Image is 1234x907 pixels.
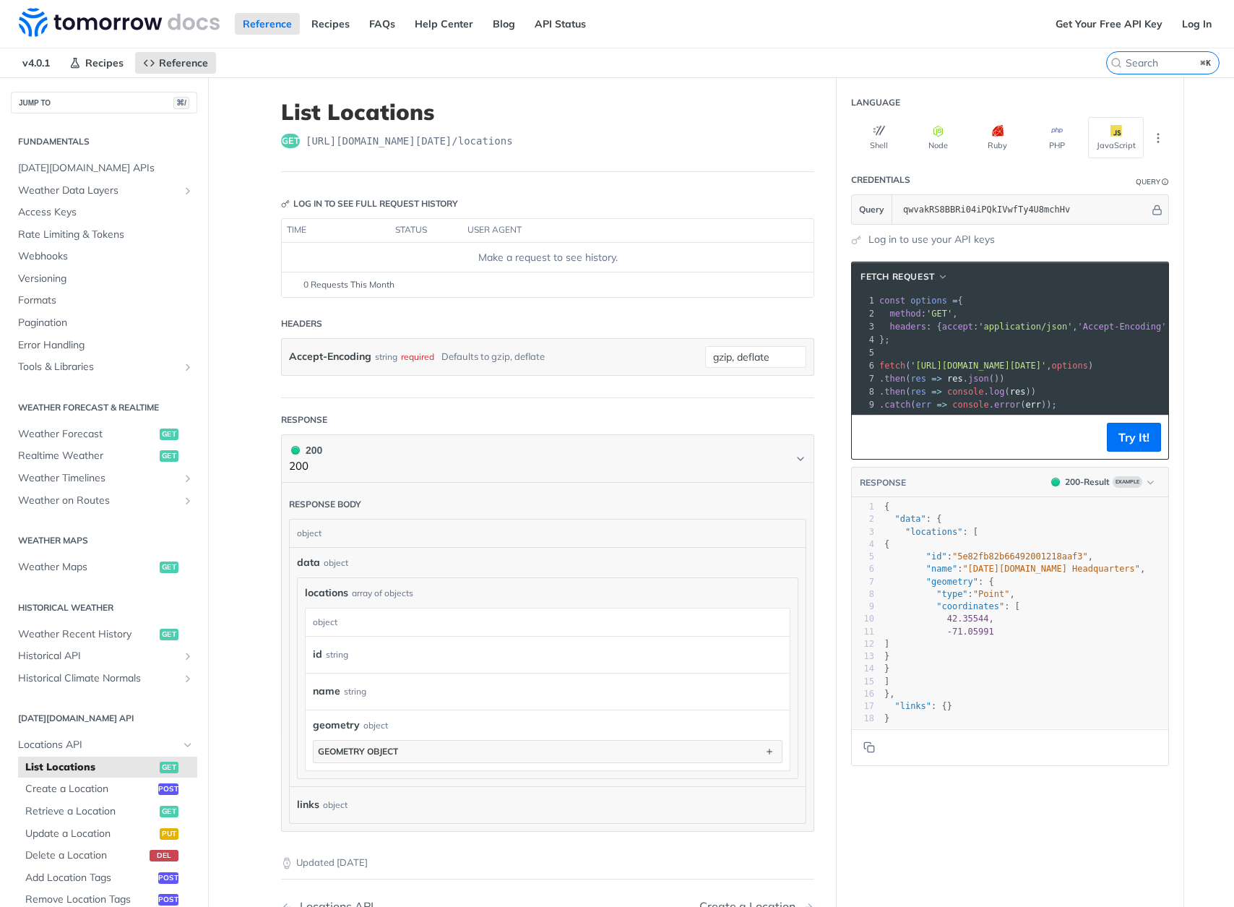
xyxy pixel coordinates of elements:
[18,427,156,442] span: Weather Forecast
[182,185,194,197] button: Show subpages for Weather Data Layers
[182,473,194,484] button: Show subpages for Weather Timelines
[884,502,889,512] span: {
[952,551,1088,562] span: "5e82fb82b66492001218aaf3"
[926,309,952,319] span: 'GET'
[11,268,197,290] a: Versioning
[852,676,874,688] div: 15
[884,564,1145,574] span: : ,
[18,316,194,330] span: Pagination
[962,564,1140,574] span: "[DATE][DOMAIN_NAME] Headquarters"
[303,278,394,291] span: 0 Requests This Month
[18,161,194,176] span: [DATE][DOMAIN_NAME] APIs
[910,361,1046,371] span: '[URL][DOMAIN_NAME][DATE]'
[313,718,360,733] span: geometry
[306,134,513,148] span: https://api.tomorrow.io/v4/locations
[942,322,973,332] span: accept
[926,577,978,587] span: "geometry"
[297,555,320,570] span: data
[889,309,920,319] span: method
[852,638,874,650] div: 12
[182,739,194,751] button: Hide subpages for Locations API
[1136,176,1169,187] div: QueryInformation
[889,322,926,332] span: headers
[326,644,348,665] div: string
[289,442,806,475] button: 200 200200
[894,701,931,711] span: "links"
[931,387,941,397] span: =>
[936,601,1004,611] span: "coordinates"
[910,374,926,384] span: res
[852,538,874,551] div: 4
[25,782,155,796] span: Create a Location
[852,307,876,320] div: 2
[879,361,905,371] span: fetch
[11,224,197,246] a: Rate Limiting & Tokens
[852,385,876,398] div: 8
[884,676,889,687] span: ]
[18,738,178,752] span: Locations API
[11,534,197,547] h2: Weather Maps
[859,426,879,448] button: Copy to clipboard
[852,320,876,333] div: 3
[18,845,197,867] a: Delete a Locationdel
[281,856,814,870] p: Updated [DATE]
[11,668,197,689] a: Historical Climate NormalsShow subpages for Historical Climate Normals
[879,309,958,319] span: : ,
[936,589,967,599] span: "type"
[937,400,947,410] span: =>
[852,713,874,725] div: 18
[11,601,197,614] h2: Historical Weather
[324,556,348,569] div: object
[282,219,390,242] th: time
[852,663,874,675] div: 14
[879,400,1057,410] span: . ( . ( ));
[11,445,197,467] a: Realtime Weatherget
[884,387,905,397] span: then
[25,893,155,907] span: Remove Location Tags
[25,871,155,885] span: Add Location Tags
[852,372,876,385] div: 7
[884,589,1015,599] span: : ,
[1029,117,1084,158] button: PHP
[1044,475,1161,489] button: 200200-ResultExample
[852,576,874,588] div: 7
[18,360,178,374] span: Tools & Libraries
[160,562,178,573] span: get
[11,92,197,113] button: JUMP TO⌘/
[852,501,874,513] div: 1
[291,446,300,455] span: 200
[1162,179,1169,186] i: Information
[952,627,994,637] span: 71.05991
[1025,400,1041,410] span: err
[1065,476,1110,489] div: 200 - Result
[896,195,1149,224] input: apikey
[11,158,197,179] a: [DATE][DOMAIN_NAME] APIs
[970,117,1025,158] button: Ruby
[894,514,925,524] span: "data"
[182,673,194,684] button: Show subpages for Historical Climate Normals
[852,195,892,224] button: Query
[25,848,146,863] span: Delete a Location
[1136,176,1160,187] div: Query
[281,413,327,426] div: Response
[11,712,197,725] h2: [DATE][DOMAIN_NAME] API
[160,429,178,440] span: get
[288,250,808,265] div: Make a request to see history.
[150,850,178,861] span: del
[859,736,879,758] button: Copy to clipboard
[11,490,197,512] a: Weather on RoutesShow subpages for Weather on Routes
[313,681,340,702] label: name
[323,794,348,815] div: object
[910,296,947,306] span: options
[879,361,1093,371] span: ( , )
[313,644,322,665] label: id
[18,778,197,800] a: Create a Locationpost
[390,219,462,242] th: status
[361,13,403,35] a: FAQs
[160,828,178,840] span: put
[11,556,197,578] a: Weather Mapsget
[852,650,874,663] div: 13
[1088,117,1144,158] button: JavaScript
[281,199,290,208] svg: Key
[852,613,874,625] div: 10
